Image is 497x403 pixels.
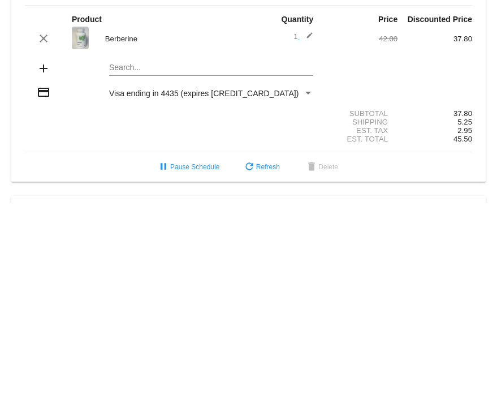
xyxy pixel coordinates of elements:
[37,32,50,45] mat-icon: clear
[185,66,313,84] h1: Change Next Occurrence
[185,120,235,140] button: Update
[72,15,102,24] strong: Product
[157,163,219,171] span: Pause Schedule
[192,98,253,110] input: Select date
[243,161,256,174] mat-icon: refresh
[37,62,50,75] mat-icon: add
[323,109,397,118] div: Subtotal
[243,163,280,171] span: Refresh
[281,15,313,24] strong: Quantity
[72,27,89,49] img: Berberine-label-scaled-e1662645620683.jpg
[37,85,50,99] mat-icon: credit_card
[157,161,170,174] mat-icon: pause
[457,126,472,135] span: 2.95
[397,109,472,118] div: 37.80
[109,63,313,72] input: Search...
[305,161,318,174] mat-icon: delete
[239,120,289,140] button: Close dialog
[305,163,338,171] span: Delete
[408,15,472,24] strong: Discounted Price
[109,89,299,98] span: Visa ending in 4435 (expires [CREDIT_CARD_DATA])
[323,135,397,143] div: Est. Total
[378,15,397,24] strong: Price
[323,35,397,43] div: 42.00
[100,35,249,43] div: Berberine
[397,35,472,43] div: 37.80
[323,118,397,126] div: Shipping
[109,89,313,98] mat-select: Payment Method
[252,126,276,135] span: Cancel
[323,126,397,135] div: Est. Tax
[457,118,472,126] span: 5.25
[453,135,472,143] span: 45.50
[197,126,222,135] span: Update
